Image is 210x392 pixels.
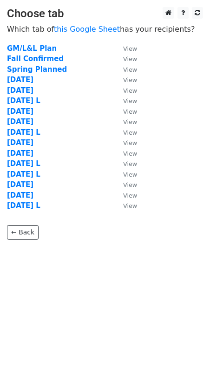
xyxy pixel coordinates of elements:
a: [DATE] [7,117,33,126]
a: View [114,44,137,53]
a: View [114,55,137,63]
a: [DATE] [7,76,33,84]
a: View [114,170,137,179]
a: View [114,117,137,126]
small: View [123,108,137,115]
a: View [114,138,137,147]
a: [DATE] [7,180,33,189]
small: View [123,66,137,73]
small: View [123,45,137,52]
small: View [123,76,137,83]
small: View [123,202,137,209]
p: Which tab of has your recipients? [7,24,203,34]
a: [DATE] [7,107,33,116]
small: View [123,171,137,178]
a: [DATE] L [7,96,40,105]
small: View [123,139,137,146]
a: ← Back [7,225,39,240]
a: View [114,180,137,189]
a: Spring Planned [7,65,67,74]
small: View [123,192,137,199]
a: View [114,96,137,105]
a: this Google Sheet [54,25,120,34]
a: [DATE] [7,138,33,147]
a: View [114,201,137,210]
small: View [123,55,137,62]
a: [DATE] [7,191,33,199]
small: View [123,97,137,104]
a: View [114,159,137,168]
small: View [123,150,137,157]
a: [DATE] [7,149,33,158]
small: View [123,118,137,125]
a: [DATE] L [7,170,40,179]
h3: Choose tab [7,7,203,21]
a: View [114,65,137,74]
a: [DATE] L [7,128,40,137]
a: Fall Confirmed [7,55,64,63]
small: View [123,181,137,188]
a: View [114,191,137,199]
small: View [123,129,137,136]
a: [DATE] L [7,201,40,210]
a: View [114,107,137,116]
a: View [114,128,137,137]
a: View [114,86,137,95]
a: View [114,149,137,158]
small: View [123,160,137,167]
a: [DATE] [7,86,33,95]
a: View [114,76,137,84]
a: [DATE] L [7,159,40,168]
a: GM/L&L Plan [7,44,57,53]
small: View [123,87,137,94]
